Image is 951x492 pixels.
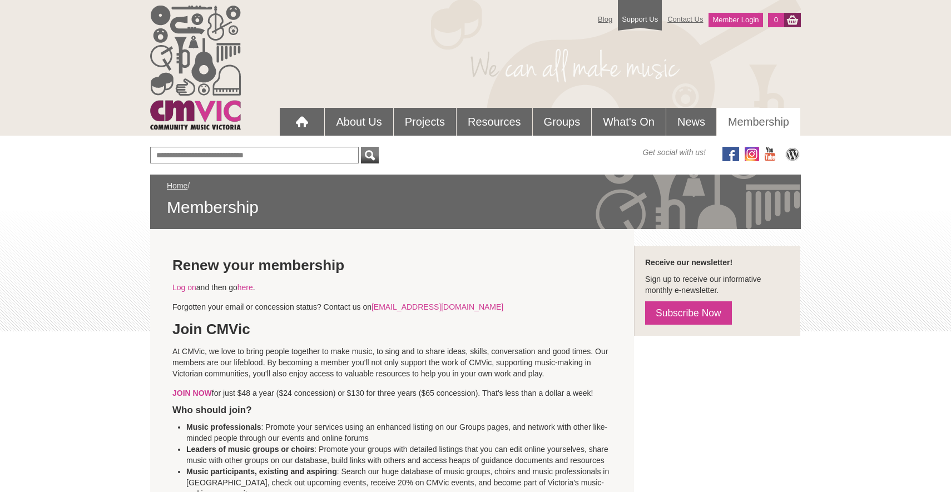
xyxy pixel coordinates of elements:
a: Member Login [709,13,762,27]
a: here [237,283,253,292]
a: 0 [768,13,784,27]
li: : Promote your services using an enhanced listing on our Groups pages, and network with other lik... [186,421,626,444]
strong: Receive our newsletter! [645,258,732,267]
a: Blog [592,9,618,29]
strong: Music participants, existing and aspiring [186,467,337,476]
img: CMVic Blog [784,147,801,161]
a: Contact Us [662,9,709,29]
p: and then go . [172,282,612,293]
a: What's On [592,108,666,136]
a: Groups [533,108,592,136]
p: Sign up to receive our informative monthly e-newsletter. [645,274,789,296]
a: [EMAIL_ADDRESS][DOMAIN_NAME] [372,302,503,311]
span: Get social with us! [642,147,706,158]
strong: Music professionals [186,423,261,431]
h2: Join CMVic [172,321,612,337]
a: News [666,108,716,136]
img: icon-instagram.png [745,147,759,161]
h4: Who should join? [172,404,612,416]
a: Projects [394,108,456,136]
strong: Leaders of music groups or choirs [186,445,314,454]
a: Membership [717,108,800,136]
p: Forgotten your email or concession status? Contact us on [172,301,612,312]
h2: Renew your membership [172,257,612,274]
a: Resources [457,108,532,136]
a: Log on [172,283,196,292]
a: About Us [325,108,393,136]
span: Membership [167,197,784,218]
img: cmvic_logo.png [150,6,241,130]
p: At CMVic, we love to bring people together to make music, to sing and to share ideas, skills, con... [172,346,612,379]
a: Home [167,181,187,190]
div: / [167,180,784,218]
li: : Promote your groups with detailed listings that you can edit online yourselves, share music wit... [186,444,626,466]
a: JOIN NOW [172,389,212,397]
a: Subscribe Now [645,301,732,325]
